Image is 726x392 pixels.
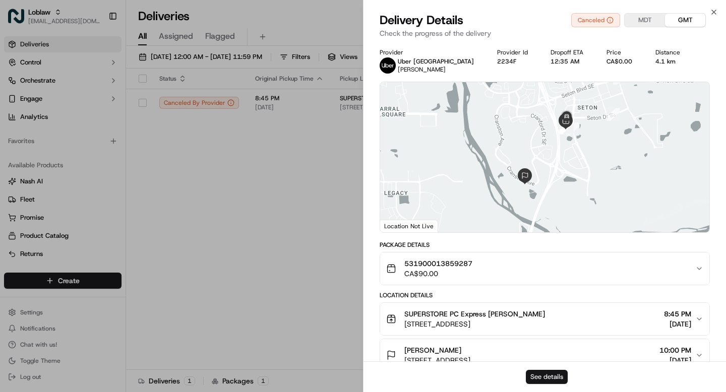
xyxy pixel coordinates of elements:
[71,249,122,257] a: Powered byPylon
[380,291,710,299] div: Location Details
[497,57,516,66] button: 2234F
[26,65,181,76] input: Got a question? Start typing here...
[45,106,139,114] div: We're available if you need us!
[84,156,87,164] span: •
[21,96,39,114] img: 4920774857489_3d7f54699973ba98c624_72.jpg
[566,122,579,136] div: 1
[100,250,122,257] span: Pylon
[141,183,162,191] span: [DATE]
[10,226,18,234] div: 📗
[10,40,184,56] p: Welcome 👋
[655,57,687,66] div: 4.1 km
[85,226,93,234] div: 💻
[607,48,639,56] div: Price
[665,14,705,27] button: GMT
[607,108,620,121] div: 7
[380,28,710,38] p: Check the progress of the delivery
[10,96,28,114] img: 1736555255976-a54dd68f-1ca7-489b-9aae-adbdc363a1c4
[20,157,28,165] img: 1736555255976-a54dd68f-1ca7-489b-9aae-adbdc363a1c4
[659,355,691,365] span: [DATE]
[380,303,709,335] button: SUPERSTORE PC Express [PERSON_NAME][STREET_ADDRESS]8:45 PM[DATE]
[551,48,590,56] div: Dropoff ETA
[89,156,110,164] span: [DATE]
[380,48,481,56] div: Provider
[171,99,184,111] button: Start new chat
[398,57,474,66] p: Uber [GEOGRAPHIC_DATA]
[404,319,545,329] span: [STREET_ADDRESS]
[404,309,545,319] span: SUPERSTORE PC Express [PERSON_NAME]
[380,57,396,74] img: uber-new-logo.jpeg
[81,221,166,239] a: 💻API Documentation
[607,57,639,66] div: CA$0.00
[380,220,438,232] div: Location Not Live
[380,252,709,285] button: 531900013859287CA$90.00
[380,241,710,249] div: Package Details
[10,10,30,30] img: Nash
[526,370,568,384] button: See details
[497,48,535,56] div: Provider Id
[404,258,472,269] span: 531900013859287
[659,345,691,355] span: 10:00 PM
[625,14,665,27] button: MDT
[31,156,82,164] span: [PERSON_NAME]
[10,131,68,139] div: Past conversations
[6,221,81,239] a: 📗Knowledge Base
[655,48,687,56] div: Distance
[404,269,472,279] span: CA$90.00
[664,309,691,319] span: 8:45 PM
[45,96,165,106] div: Start new chat
[380,339,709,371] button: [PERSON_NAME][STREET_ADDRESS]10:00 PM[DATE]
[551,57,590,66] div: 12:35 AM
[10,174,26,190] img: Shah Alam
[571,13,620,27] button: Canceled
[664,319,691,329] span: [DATE]
[20,225,77,235] span: Knowledge Base
[95,225,162,235] span: API Documentation
[404,355,470,365] span: [STREET_ADDRESS]
[156,129,184,141] button: See all
[31,183,134,191] span: [PERSON_NAME] [PERSON_NAME]
[10,147,26,163] img: Grace Nketiah
[136,183,139,191] span: •
[380,12,463,28] span: Delivery Details
[404,345,461,355] span: [PERSON_NAME]
[398,66,446,74] span: [PERSON_NAME]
